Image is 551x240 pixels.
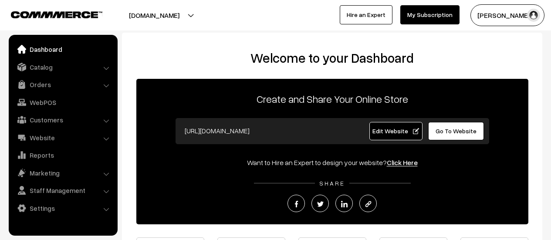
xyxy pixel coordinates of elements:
[315,179,349,187] span: SHARE
[400,5,460,24] a: My Subscription
[11,165,115,181] a: Marketing
[11,200,115,216] a: Settings
[340,5,392,24] a: Hire an Expert
[11,183,115,198] a: Staff Management
[11,77,115,92] a: Orders
[11,147,115,163] a: Reports
[11,95,115,110] a: WebPOS
[387,158,418,167] a: Click Here
[527,9,540,22] img: user
[11,112,115,128] a: Customers
[372,127,419,135] span: Edit Website
[369,122,423,140] a: Edit Website
[11,130,115,145] a: Website
[428,122,484,140] a: Go To Website
[136,91,528,107] p: Create and Share Your Online Store
[11,9,87,19] a: COMMMERCE
[436,127,477,135] span: Go To Website
[11,11,102,18] img: COMMMERCE
[98,4,210,26] button: [DOMAIN_NAME]
[131,50,534,66] h2: Welcome to your Dashboard
[11,41,115,57] a: Dashboard
[470,4,544,26] button: [PERSON_NAME]
[11,59,115,75] a: Catalog
[136,157,528,168] div: Want to Hire an Expert to design your website?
